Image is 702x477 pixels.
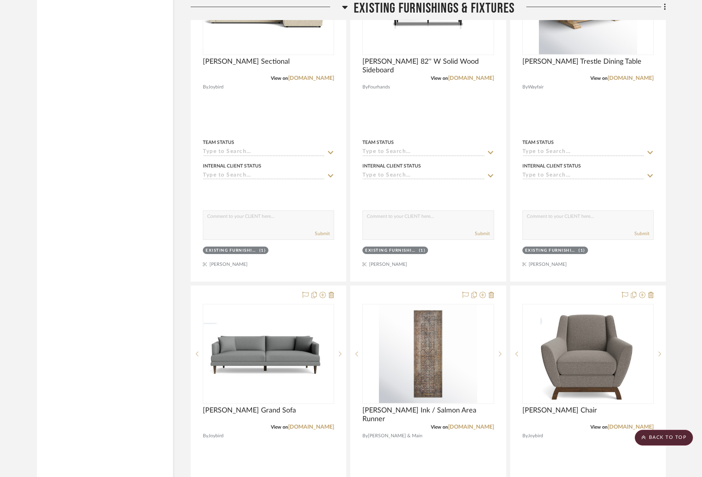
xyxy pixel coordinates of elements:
[635,430,693,446] scroll-to-top-button: BACK TO TOP
[368,83,390,91] span: Fourhands
[203,432,208,440] span: By
[362,149,484,156] input: Type to Search…
[362,406,494,424] span: [PERSON_NAME] Ink / Salmon Area Runner
[288,424,334,430] a: [DOMAIN_NAME]
[203,162,261,169] div: Internal Client Status
[208,83,224,91] span: Joybird
[431,425,448,429] span: View on
[522,149,644,156] input: Type to Search…
[579,248,585,254] div: (1)
[271,425,288,429] span: View on
[365,248,417,254] div: Existing Furnishings & Fixtures
[362,162,421,169] div: Internal Client Status
[362,83,368,91] span: By
[208,432,224,440] span: Joybird
[368,432,423,440] span: [PERSON_NAME] & Main
[608,424,654,430] a: [DOMAIN_NAME]
[203,406,296,415] span: [PERSON_NAME] Grand Sofa
[475,230,490,237] button: Submit
[522,139,554,146] div: Team Status
[522,172,644,180] input: Type to Search…
[634,230,649,237] button: Submit
[431,76,448,81] span: View on
[522,162,581,169] div: Internal Client Status
[522,57,641,66] span: [PERSON_NAME] Trestle Dining Table
[203,139,234,146] div: Team Status
[362,139,394,146] div: Team Status
[448,76,494,81] a: [DOMAIN_NAME]
[528,432,543,440] span: Joybird
[203,57,290,66] span: [PERSON_NAME] Sectional
[206,248,257,254] div: Existing Furnishings & Fixtures
[448,424,494,430] a: [DOMAIN_NAME]
[608,76,654,81] a: [DOMAIN_NAME]
[259,248,266,254] div: (1)
[362,172,484,180] input: Type to Search…
[362,432,368,440] span: By
[540,305,635,403] img: Owen Chair
[522,83,528,91] span: By
[271,76,288,81] span: View on
[203,172,325,180] input: Type to Search…
[590,76,608,81] span: View on
[522,432,528,440] span: By
[522,406,597,415] span: [PERSON_NAME] Chair
[203,83,208,91] span: By
[362,57,494,75] span: [PERSON_NAME] 82'' W Solid Wood Sideboard
[203,149,325,156] input: Type to Search…
[379,305,477,403] img: Billie Oriental Ink / Salmon Area Runner
[590,425,608,429] span: View on
[204,323,333,385] img: Lewis Grand Sofa
[288,76,334,81] a: [DOMAIN_NAME]
[315,230,330,237] button: Submit
[528,83,544,91] span: Wayfair
[525,248,577,254] div: Existing Furnishings & Fixtures
[419,248,426,254] div: (1)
